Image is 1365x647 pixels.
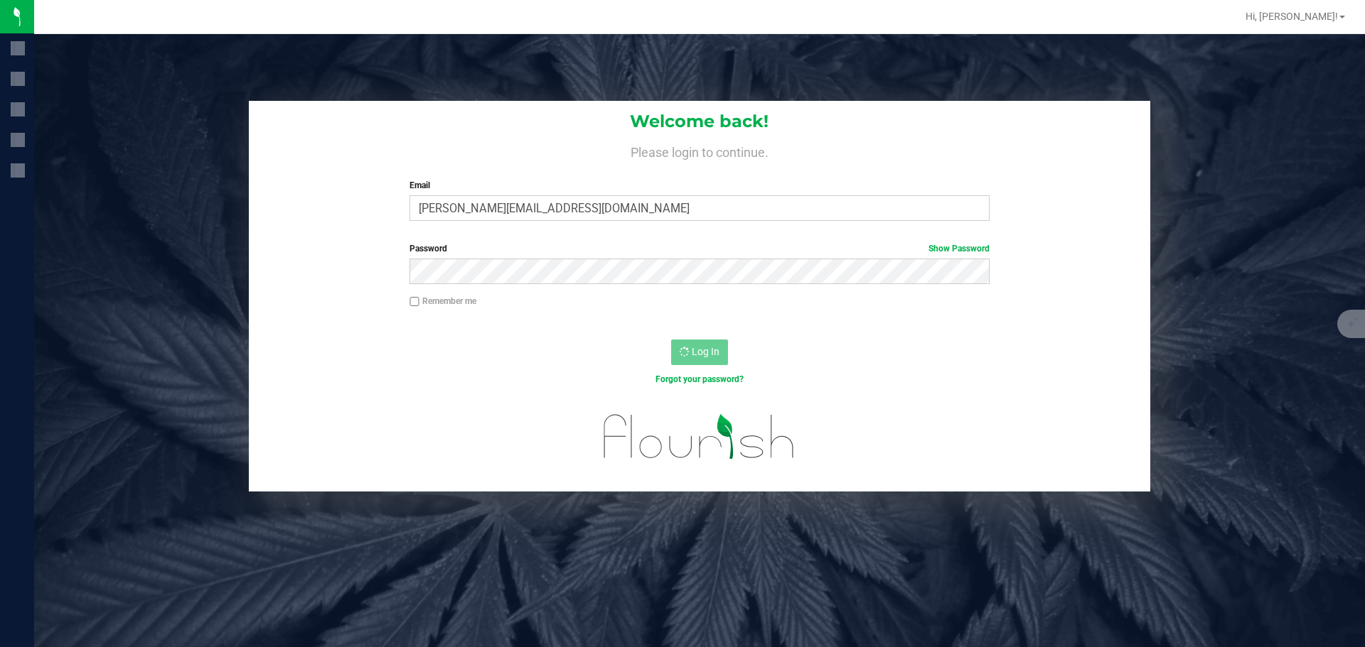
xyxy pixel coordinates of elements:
span: Hi, [PERSON_NAME]! [1246,11,1338,22]
button: Log In [671,339,728,365]
input: Remember me [409,297,419,307]
h4: Please login to continue. [249,142,1150,159]
label: Email [409,179,989,192]
img: flourish_logo.svg [587,401,812,473]
a: Forgot your password? [655,374,744,384]
span: Password [409,244,447,254]
span: Log In [692,346,719,357]
h1: Welcome back! [249,112,1150,131]
label: Remember me [409,295,476,308]
a: Show Password [928,244,990,254]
